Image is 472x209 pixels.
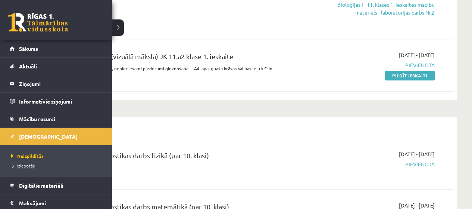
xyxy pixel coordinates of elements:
a: Mācību resursi [10,110,103,127]
a: Rīgas 1. Tālmācības vidusskola [8,13,68,32]
span: Aktuāli [19,63,37,70]
span: Izlabotās [9,163,35,169]
legend: Informatīvie ziņojumi [19,93,103,110]
span: [DATE] - [DATE] [399,51,435,59]
span: Sākums [19,45,38,52]
a: Sākums [10,40,103,57]
a: Pildīt ieskaiti [385,71,435,80]
span: Pievienota [316,61,435,69]
span: [DEMOGRAPHIC_DATA] [19,133,78,140]
div: Kultūra un māksla (vizuālā māksla) JK 11.a2 klase 1. ieskaite [56,51,305,65]
div: 11.a2 klases diagnostikas darbs fizikā (par 10. klasi) [56,150,305,164]
a: Aktuāli [10,58,103,75]
a: Digitālie materiāli [10,177,103,194]
span: Neizpildītās [9,153,44,159]
a: Ziņojumi [10,75,103,92]
a: Bioloģijas I - 11. klases 1. ieskaites mācību materiāls - laboratorijas darbs Nr.2 [316,1,435,16]
span: Pievienota [316,160,435,168]
a: Izlabotās [9,162,104,169]
a: Informatīvie ziņojumi [10,93,103,110]
span: [DATE] - [DATE] [399,150,435,158]
legend: Ziņojumi [19,75,103,92]
a: Neizpildītās [9,153,104,159]
span: Mācību resursi [19,116,55,122]
a: [DEMOGRAPHIC_DATA] [10,128,103,145]
span: Digitālie materiāli [19,182,63,189]
p: Ieskaitē būs radošais darbs, nepieciešami piederumi gleznošanai – A4 lapa, guaša krāsas vai paste... [56,65,305,72]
